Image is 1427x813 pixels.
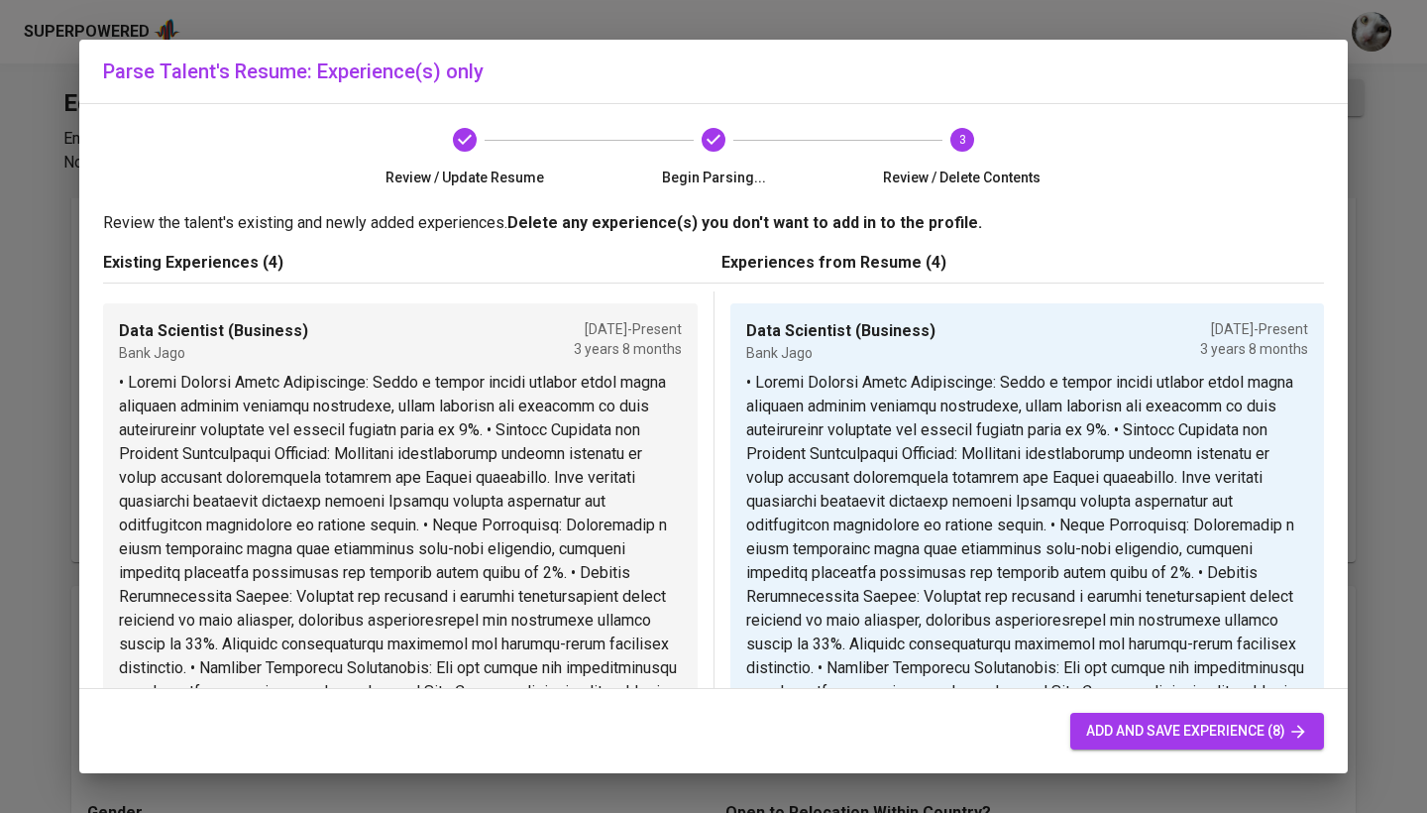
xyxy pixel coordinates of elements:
[721,251,1324,275] p: Experiences from Resume (4)
[103,251,706,275] p: Existing Experiences (4)
[574,339,682,359] p: 3 years 8 months
[574,319,682,339] p: [DATE] - Present
[349,168,582,187] span: Review / Update Resume
[1086,719,1308,744] span: add and save experience (8)
[746,319,935,343] p: Data Scientist (Business)
[103,56,1324,87] h6: Parse Talent's Resume: Experience(s) only
[1200,319,1308,339] p: [DATE] - Present
[845,168,1078,187] span: Review / Delete Contents
[119,319,308,343] p: Data Scientist (Business)
[1200,339,1308,359] p: 3 years 8 months
[103,211,1324,235] p: Review the talent's existing and newly added experiences.
[507,213,982,232] b: Delete any experience(s) you don't want to add in to the profile.
[1070,713,1324,750] button: add and save experience (8)
[746,343,935,363] p: Bank Jago
[119,343,308,363] p: Bank Jago
[598,168,830,187] span: Begin Parsing...
[958,133,965,147] text: 3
